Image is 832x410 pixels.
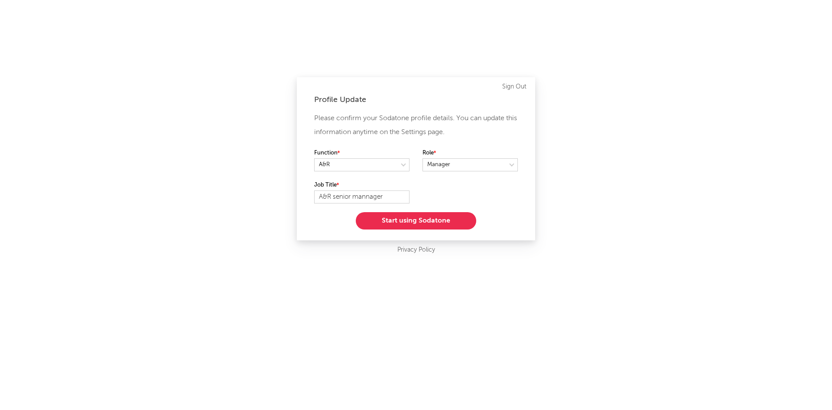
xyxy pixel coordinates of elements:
[314,148,409,158] label: Function
[314,180,409,190] label: Job Title
[314,112,518,139] p: Please confirm your Sodatone profile details. You can update this information anytime on the Sett...
[397,245,435,256] a: Privacy Policy
[422,148,518,158] label: Role
[314,95,518,105] div: Profile Update
[502,82,526,92] a: Sign Out
[356,212,476,230] button: Start using Sodatone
